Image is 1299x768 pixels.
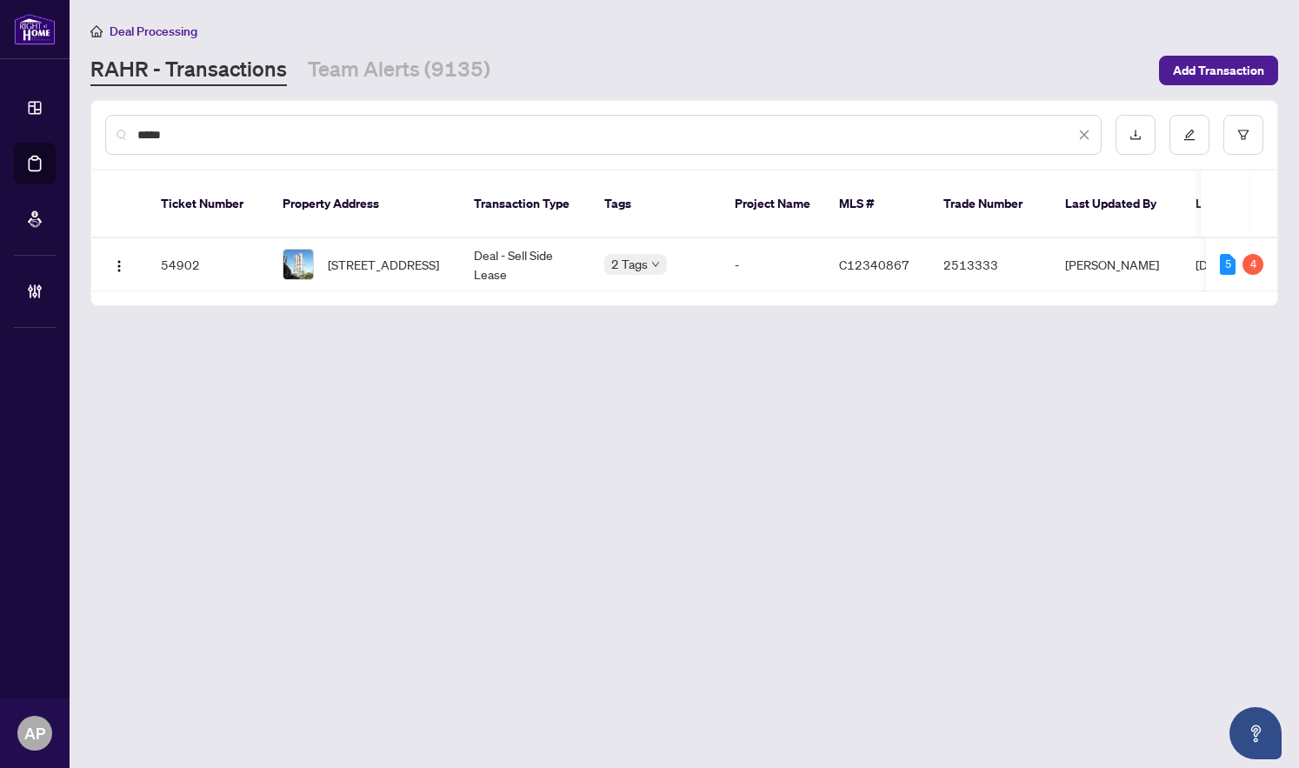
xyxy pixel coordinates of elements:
[929,170,1051,238] th: Trade Number
[1220,254,1236,275] div: 5
[1116,115,1156,155] button: download
[110,23,197,39] span: Deal Processing
[147,238,269,291] td: 54902
[90,55,287,86] a: RAHR - Transactions
[112,259,126,273] img: Logo
[308,55,490,86] a: Team Alerts (9135)
[651,260,660,269] span: down
[90,25,103,37] span: home
[14,13,56,45] img: logo
[460,238,590,291] td: Deal - Sell Side Lease
[24,721,45,745] span: AP
[721,238,825,291] td: -
[1051,238,1182,291] td: [PERSON_NAME]
[1237,129,1249,141] span: filter
[721,170,825,238] th: Project Name
[1242,254,1263,275] div: 4
[1129,129,1142,141] span: download
[839,257,909,272] span: C12340867
[328,255,439,274] span: [STREET_ADDRESS]
[1169,115,1209,155] button: edit
[611,254,648,274] span: 2 Tags
[1173,57,1264,84] span: Add Transaction
[825,170,929,238] th: MLS #
[1078,129,1090,141] span: close
[1183,129,1196,141] span: edit
[1229,707,1282,759] button: Open asap
[929,238,1051,291] td: 2513333
[269,170,460,238] th: Property Address
[105,250,133,278] button: Logo
[1051,170,1182,238] th: Last Updated By
[1223,115,1263,155] button: filter
[1159,56,1278,85] button: Add Transaction
[1196,257,1234,272] span: [DATE]
[460,170,590,238] th: Transaction Type
[283,250,313,279] img: thumbnail-img
[147,170,269,238] th: Ticket Number
[590,170,721,238] th: Tags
